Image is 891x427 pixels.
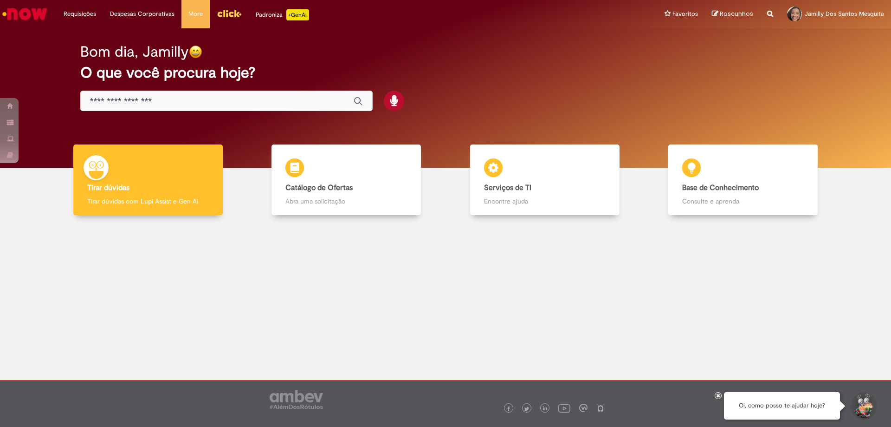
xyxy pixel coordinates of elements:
span: Rascunhos [720,9,753,18]
img: logo_footer_naosei.png [596,404,605,412]
button: Iniciar Conversa de Suporte [849,392,877,420]
img: ServiceNow [1,5,49,23]
img: logo_footer_twitter.png [524,407,529,411]
h2: O que você procura hoje? [80,65,811,81]
span: Despesas Corporativas [110,9,174,19]
img: logo_footer_youtube.png [558,402,570,414]
b: Tirar dúvidas [87,183,129,192]
img: happy-face.png [189,45,202,59]
div: Oi, como posso te ajudar hoje? [724,392,840,420]
a: Serviços de TI Encontre ajuda [445,145,644,216]
img: logo_footer_facebook.png [506,407,511,411]
b: Base de Conhecimento [682,183,759,192]
img: logo_footer_workplace.png [579,404,588,412]
h2: Bom dia, Jamilly [80,44,189,60]
p: Tirar dúvidas com Lupi Assist e Gen Ai [87,197,209,206]
p: Consulte e aprenda [682,197,804,206]
a: Catálogo de Ofertas Abra uma solicitação [247,145,446,216]
span: More [188,9,203,19]
p: +GenAi [286,9,309,20]
span: Jamilly Dos Santos Mesquita [805,10,884,18]
b: Serviços de TI [484,183,531,192]
img: click_logo_yellow_360x200.png [217,7,242,20]
p: Encontre ajuda [484,197,606,206]
div: Padroniza [256,9,309,20]
span: Favoritos [672,9,698,19]
a: Rascunhos [712,10,753,19]
p: Abra uma solicitação [285,197,407,206]
a: Base de Conhecimento Consulte e aprenda [644,145,843,216]
a: Tirar dúvidas Tirar dúvidas com Lupi Assist e Gen Ai [49,145,247,216]
span: Requisições [64,9,96,19]
b: Catálogo de Ofertas [285,183,353,192]
img: logo_footer_ambev_rotulo_gray.png [270,390,323,409]
img: logo_footer_linkedin.png [543,406,548,412]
